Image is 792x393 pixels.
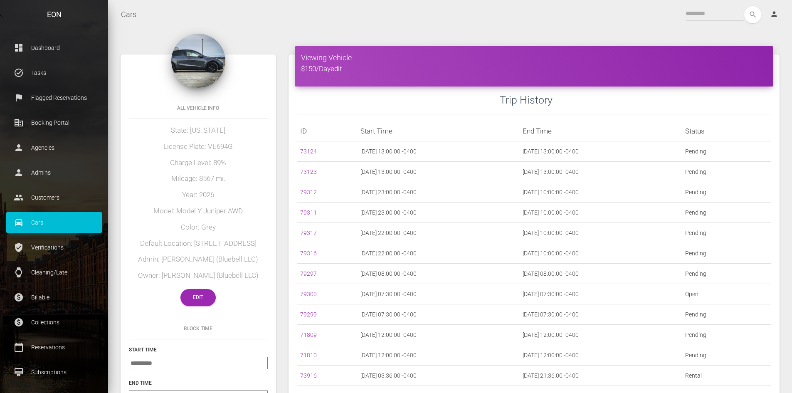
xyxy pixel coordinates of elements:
[682,264,771,284] td: Pending
[682,284,771,304] td: Open
[357,141,520,162] td: [DATE] 13:00:00 -0400
[519,141,682,162] td: [DATE] 13:00:00 -0400
[129,104,268,112] h6: All Vehicle Info
[300,372,317,379] a: 73916
[6,312,102,333] a: paid Collections
[12,341,96,353] p: Reservations
[357,121,520,141] th: Start Time
[682,223,771,243] td: Pending
[180,289,216,306] a: Edit
[297,121,357,141] th: ID
[12,316,96,329] p: Collections
[12,91,96,104] p: Flagged Reservations
[171,34,225,88] img: 251.png
[300,189,317,195] a: 79312
[300,352,317,358] a: 71810
[357,345,520,366] td: [DATE] 12:00:00 -0400
[357,182,520,203] td: [DATE] 23:00:00 -0400
[764,6,786,23] a: person
[519,284,682,304] td: [DATE] 07:30:00 -0400
[357,304,520,325] td: [DATE] 07:30:00 -0400
[357,366,520,386] td: [DATE] 03:36:00 -0400
[6,62,102,83] a: task_alt Tasks
[519,366,682,386] td: [DATE] 21:36:00 -0400
[300,250,317,257] a: 79316
[12,141,96,154] p: Agencies
[6,337,102,358] a: calendar_today Reservations
[300,331,317,338] a: 71809
[519,304,682,325] td: [DATE] 07:30:00 -0400
[300,291,317,297] a: 79300
[129,271,268,281] h5: Owner: [PERSON_NAME] (Bluebell LLC)
[744,6,761,23] button: search
[12,241,96,254] p: Verifications
[682,304,771,325] td: Pending
[129,325,268,332] h6: Block Time
[519,243,682,264] td: [DATE] 10:00:00 -0400
[129,239,268,249] h5: Default Location: [STREET_ADDRESS]
[682,366,771,386] td: Rental
[12,166,96,179] p: Admins
[12,67,96,79] p: Tasks
[682,141,771,162] td: Pending
[519,223,682,243] td: [DATE] 10:00:00 -0400
[300,168,317,175] a: 73123
[519,203,682,223] td: [DATE] 10:00:00 -0400
[129,222,268,232] h5: Color: Grey
[6,112,102,133] a: corporate_fare Booking Portal
[12,366,96,378] p: Subscriptions
[519,264,682,284] td: [DATE] 08:00:00 -0400
[357,203,520,223] td: [DATE] 23:00:00 -0400
[6,187,102,208] a: people Customers
[357,243,520,264] td: [DATE] 22:00:00 -0400
[770,10,778,18] i: person
[300,209,317,216] a: 79311
[682,182,771,203] td: Pending
[129,158,268,168] h5: Charge Level: 89%
[129,346,268,353] h6: Start Time
[6,37,102,58] a: dashboard Dashboard
[357,284,520,304] td: [DATE] 07:30:00 -0400
[6,262,102,283] a: watch Cleaning/Late
[6,212,102,233] a: drive_eta Cars
[301,52,767,63] h4: Viewing Vehicle
[12,116,96,129] p: Booking Portal
[682,203,771,223] td: Pending
[300,148,317,155] a: 73124
[129,190,268,200] h5: Year: 2026
[519,182,682,203] td: [DATE] 10:00:00 -0400
[682,243,771,264] td: Pending
[357,264,520,284] td: [DATE] 08:00:00 -0400
[519,345,682,366] td: [DATE] 12:00:00 -0400
[6,237,102,258] a: verified_user Verifications
[12,216,96,229] p: Cars
[6,287,102,308] a: paid Billable
[12,191,96,204] p: Customers
[300,230,317,236] a: 79317
[129,126,268,136] h5: State: [US_STATE]
[129,206,268,216] h5: Model: Model Y Juniper AWD
[682,121,771,141] th: Status
[6,362,102,383] a: card_membership Subscriptions
[6,137,102,158] a: person Agencies
[331,64,342,73] a: edit
[682,325,771,345] td: Pending
[300,311,317,318] a: 79299
[129,142,268,152] h5: License Plate: VE694G
[12,266,96,279] p: Cleaning/Late
[357,162,520,182] td: [DATE] 13:00:00 -0400
[301,64,767,74] h5: $150/Day
[12,42,96,54] p: Dashboard
[682,162,771,182] td: Pending
[300,270,317,277] a: 79297
[6,87,102,108] a: flag Flagged Reservations
[519,162,682,182] td: [DATE] 13:00:00 -0400
[129,174,268,184] h5: Mileage: 8567 mi.
[129,255,268,264] h5: Admin: [PERSON_NAME] (Bluebell LLC)
[500,93,771,107] h3: Trip History
[6,162,102,183] a: person Admins
[357,223,520,243] td: [DATE] 22:00:00 -0400
[129,379,268,387] h6: End Time
[12,291,96,304] p: Billable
